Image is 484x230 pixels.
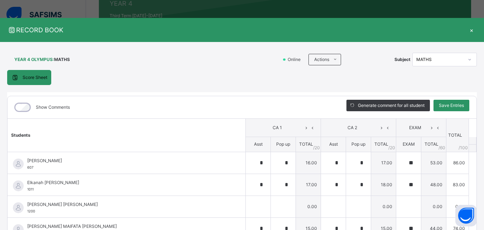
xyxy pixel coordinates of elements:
[446,119,469,152] th: TOTAL
[27,165,33,169] span: 607
[13,159,24,169] img: default.svg
[296,196,321,217] td: 0.00
[23,74,47,81] span: Score Sheet
[36,104,70,111] label: Show Comments
[421,174,446,196] td: 48.00
[27,209,35,213] span: 1200
[421,152,446,174] td: 53.00
[13,202,24,213] img: default.svg
[439,145,445,151] span: / 60
[296,174,321,196] td: 17.00
[14,56,54,63] span: YEAR 4 OLYMPUS :
[446,196,469,217] td: 0.00
[254,141,263,147] span: Asst
[7,25,466,35] span: RECORD BOOK
[403,141,415,147] span: EXAM
[27,201,229,208] span: [PERSON_NAME] [PERSON_NAME]
[416,56,464,63] div: MATHS
[296,152,321,174] td: 16.00
[371,152,396,174] td: 17.00
[27,179,229,186] span: Elkanah [PERSON_NAME]
[276,141,290,147] span: Pop up
[455,205,477,226] button: Open asap
[13,180,24,191] img: default.svg
[446,152,469,174] td: 86.00
[421,196,446,217] td: 0.00
[425,141,439,147] span: TOTAL
[54,56,70,63] span: MATHS
[394,56,411,63] span: Subject
[11,132,30,138] span: Students
[358,102,425,109] span: Generate comment for all student
[27,158,229,164] span: [PERSON_NAME]
[313,145,320,151] span: / 20
[388,145,395,151] span: / 20
[329,141,338,147] span: Asst
[459,145,468,151] span: /100
[371,174,396,196] td: 18.00
[466,25,477,35] div: ×
[371,196,396,217] td: 0.00
[314,56,329,63] span: Actions
[351,141,365,147] span: Pop up
[251,125,303,131] span: CA 1
[287,56,305,63] span: Online
[27,187,34,191] span: 1011
[299,141,313,147] span: TOTAL
[374,141,388,147] span: TOTAL
[446,174,469,196] td: 83.00
[439,102,464,109] span: Save Entries
[402,125,428,131] span: EXAM
[27,223,229,230] span: [PERSON_NAME] MAIFATA [PERSON_NAME]
[326,125,378,131] span: CA 2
